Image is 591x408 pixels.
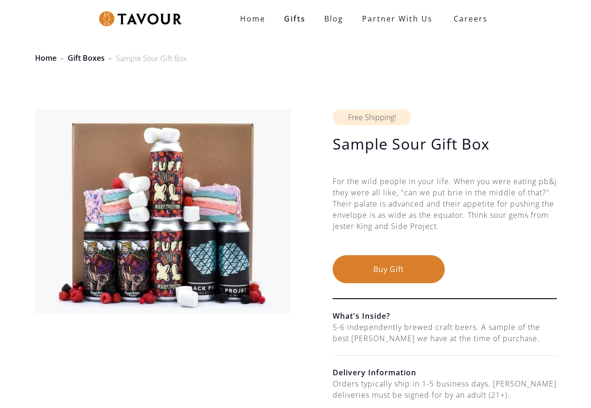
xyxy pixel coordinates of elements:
strong: Careers [454,9,488,28]
div: For the wild people in your life. When you were eating pb&j they were all like, "can we put brie ... [333,176,557,255]
a: partner with us [353,9,442,28]
a: Gifts [275,9,315,28]
a: Gift Boxes [68,53,105,63]
strong: Home [240,14,265,24]
a: Blog [315,9,353,28]
h6: Delivery Information [333,367,557,378]
div: Free Shipping! [333,109,411,125]
a: Careers [442,6,495,32]
div: Sample Sour Gift Box [116,53,187,64]
a: Home [35,53,57,63]
button: Buy Gift [333,255,445,283]
a: Home [231,9,275,28]
h1: Sample Sour Gift Box [333,135,557,153]
div: Orders typically ship in 1-5 business days. [PERSON_NAME] deliveries must be signed for by an adu... [333,378,557,401]
h6: What's Inside? [333,310,557,322]
div: 5-6 independently brewed craft beers. A sample of the best [PERSON_NAME] we have at the time of p... [333,322,557,344]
